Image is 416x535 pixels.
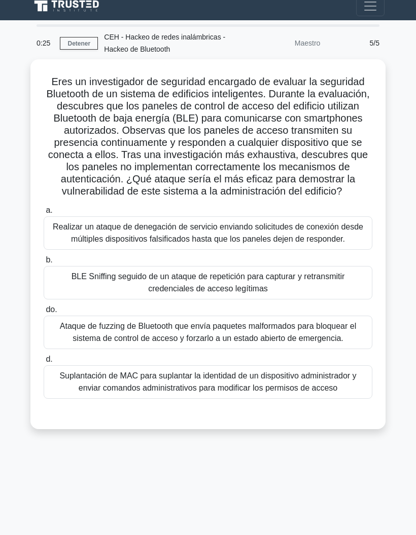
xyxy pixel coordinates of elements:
[67,40,90,47] font: Detener
[60,37,98,50] a: Detener
[46,355,52,363] font: d.
[37,39,50,47] font: 0:25
[370,39,379,47] font: 5/5
[72,272,345,293] font: BLE Sniffing seguido de un ataque de repetición para capturar y retransmitir credenciales de acce...
[295,39,321,47] font: Maestro
[60,322,356,342] font: Ataque de fuzzing de Bluetooth que envía paquetes malformados para bloquear el sistema de control...
[46,76,369,197] font: Eres un investigador de seguridad encargado de evaluar la seguridad Bluetooth de un sistema de ed...
[46,206,52,214] font: a.
[46,305,57,314] font: do.
[59,371,356,392] font: Suplantación de MAC para suplantar la identidad de un dispositivo administrador y enviar comandos...
[104,33,225,53] font: CEH - Hackeo de redes inalámbricas - Hackeo de Bluetooth
[53,222,363,243] font: Realizar un ataque de denegación de servicio enviando solicitudes de conexión desde múltiples dis...
[46,255,52,264] font: b.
